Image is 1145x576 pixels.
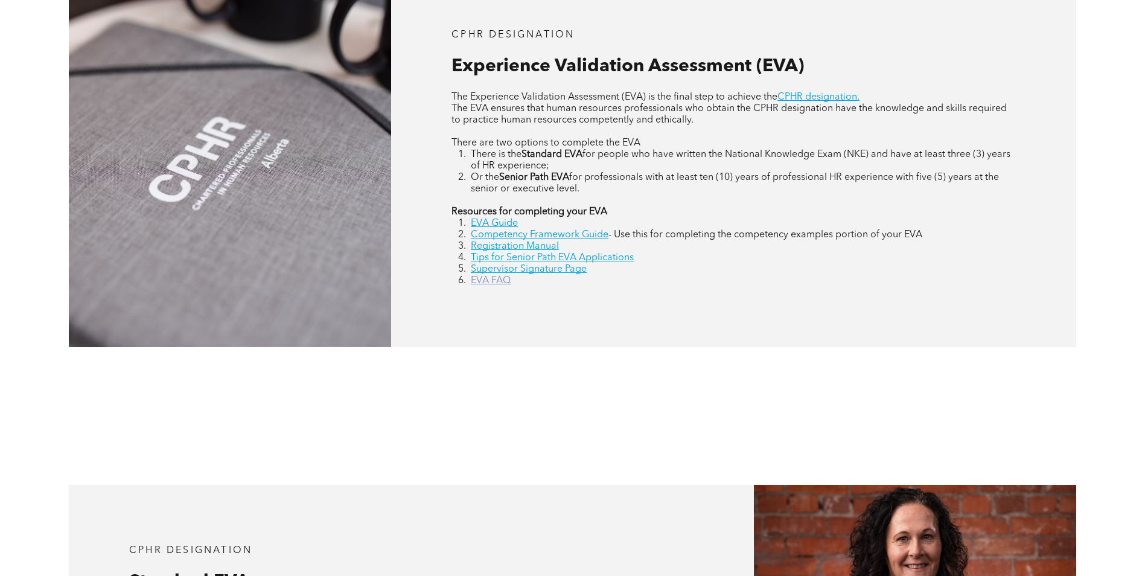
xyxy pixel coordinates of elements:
a: EVA FAQ [471,276,511,286]
a: Registration Manual [471,242,559,251]
a: CPHR designation. [777,92,860,102]
span: There is the [471,150,521,159]
span: The EVA ensures that human resources professionals who obtain the CPHR designation have the knowl... [451,104,1007,125]
a: Tips for Senior Path EVA Applications [471,253,634,263]
span: Experience Validation Assessment (EVA) [451,57,804,75]
strong: Senior Path EVA [499,173,569,182]
strong: Resources for completing your EVA [451,207,607,217]
a: Competency Framework Guide [471,230,608,240]
span: for professionals with at least ten (10) years of professional HR experience with five (5) years ... [471,173,999,194]
span: The Experience Validation Assessment (EVA) is the final step to achieve the [451,92,777,102]
strong: Standard EVA [521,150,582,159]
span: CPHR DESIGNATION [451,30,575,40]
span: CPHR DESIGNATION [129,546,252,555]
span: - Use this for completing the competency examples portion of your EVA [608,230,922,240]
a: Supervisor Signature Page [471,264,587,274]
a: EVA Guide [471,219,518,228]
span: There are two options to complete the EVA [451,138,640,148]
span: for people who have written the National Knowledge Exam (NKE) and have at least three (3) years o... [471,150,1010,171]
span: Or the [471,173,499,182]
